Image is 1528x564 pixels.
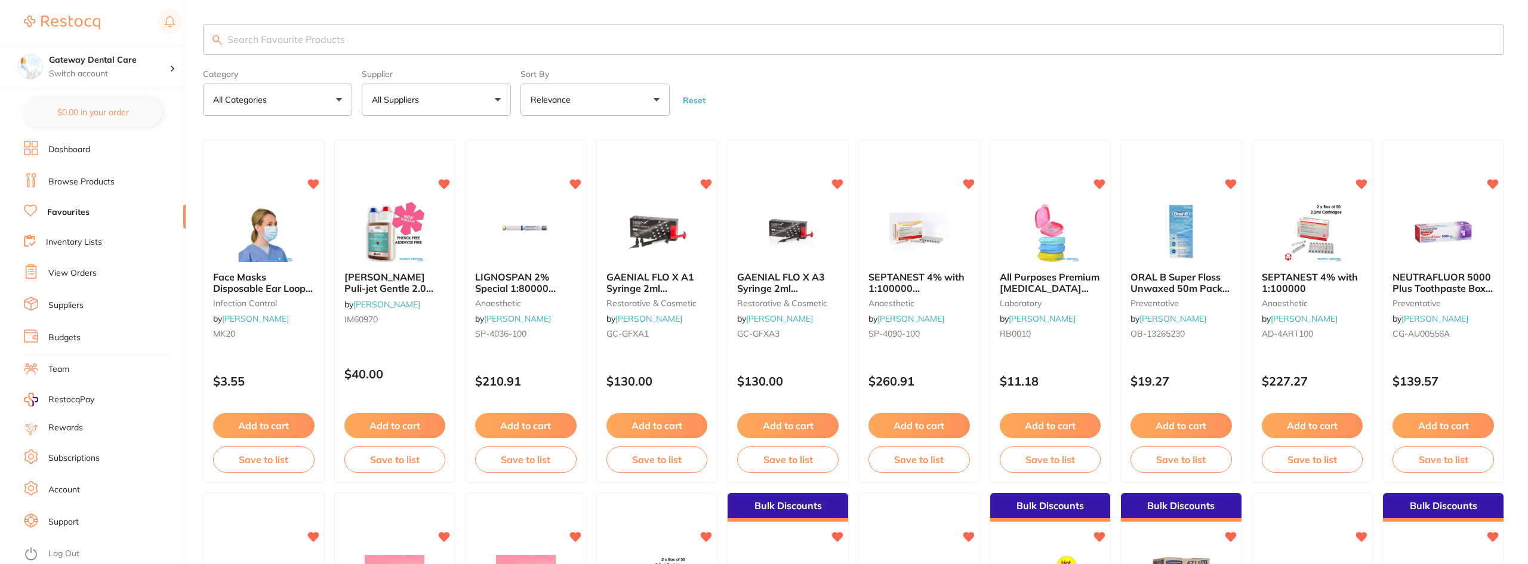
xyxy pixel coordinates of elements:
[356,202,433,262] img: Cattani Puli-jet Gentle 2.0 Dental Suction Disinfectant
[737,298,839,308] small: restorative & cosmetic
[1130,271,1230,305] span: ORAL B Super Floss Unwaxed 50m Pack of 6
[372,94,424,106] p: All Suppliers
[48,176,115,188] a: Browse Products
[1393,313,1468,324] span: by
[48,394,94,406] span: RestocqPay
[1011,202,1089,262] img: All Purposes Premium Retainer Box 12 pack
[213,446,315,473] button: Save to list
[737,272,839,294] b: GAENIAL FLO X A3 Syringe 2ml Dispenser Tips x 20
[679,95,709,106] button: Reset
[344,271,433,316] span: [PERSON_NAME] Puli-jet Gentle 2.0 Dental Suction Disinfectant
[737,313,813,324] span: by
[475,271,568,316] span: LIGNOSPAN 2% Special 1:80000 [MEDICAL_DATA] 2.2ml 2xBox 50 Blue
[48,363,69,375] a: Team
[19,55,42,79] img: Gateway Dental Care
[203,24,1504,55] input: Search Favourite Products
[213,328,235,339] span: MK20
[520,84,670,116] button: Relevance
[1393,298,1494,308] small: preventative
[737,374,839,388] p: $130.00
[746,313,813,324] a: [PERSON_NAME]
[48,422,83,434] a: Rewards
[1000,271,1099,305] span: All Purposes Premium [MEDICAL_DATA] Box 12 pack
[868,446,970,473] button: Save to list
[868,413,970,438] button: Add to cart
[1130,413,1232,438] button: Add to cart
[606,446,708,473] button: Save to list
[728,493,848,522] div: Bulk Discounts
[737,413,839,438] button: Add to cart
[213,298,315,308] small: infection control
[1130,374,1232,388] p: $19.27
[1262,413,1363,438] button: Add to cart
[1000,272,1101,294] b: All Purposes Premium Retainer Box 12 pack
[203,84,352,116] button: All Categories
[1139,313,1206,324] a: [PERSON_NAME]
[225,202,303,262] img: Face Masks Disposable Ear Loop Level 2 50pk
[475,446,577,473] button: Save to list
[48,548,79,560] a: Log Out
[1393,272,1494,294] b: NEUTRAFLUOR 5000 Plus Toothpaste Box 12 x 56g Tubes
[353,299,420,310] a: [PERSON_NAME]
[49,54,170,66] h4: Gateway Dental Care
[1000,446,1101,473] button: Save to list
[1393,413,1494,438] button: Add to cart
[475,328,526,339] span: SP-4036-100
[24,393,94,406] a: RestocqPay
[213,271,313,305] span: Face Masks Disposable Ear Loop Level 2 50pk
[475,298,577,308] small: anaesthetic
[475,413,577,438] button: Add to cart
[344,413,446,438] button: Add to cart
[606,374,708,388] p: $130.00
[48,484,80,496] a: Account
[606,328,649,339] span: GC-GFXA1
[1130,446,1232,473] button: Save to list
[475,374,577,388] p: $210.91
[49,68,170,80] p: Switch account
[868,271,969,316] span: SEPTANEST 4% with 1:100000 [MEDICAL_DATA] 2.2ml 2xBox 50 GOLD
[1262,298,1363,308] small: anaesthetic
[475,272,577,294] b: LIGNOSPAN 2% Special 1:80000 adrenalin 2.2ml 2xBox 50 Blue
[618,202,696,262] img: GAENIAL FLO X A1 Syringe 2ml Dispenser Tips x 20
[868,374,970,388] p: $260.91
[47,207,90,218] a: Favourites
[48,144,90,156] a: Dashboard
[1121,493,1241,522] div: Bulk Discounts
[48,267,97,279] a: View Orders
[344,446,446,473] button: Save to list
[48,300,84,312] a: Suppliers
[24,98,162,127] button: $0.00 in your order
[1262,446,1363,473] button: Save to list
[868,272,970,294] b: SEPTANEST 4% with 1:100000 adrenalin 2.2ml 2xBox 50 GOLD
[1262,272,1363,294] b: SEPTANEST 4% with 1:100000
[877,313,944,324] a: [PERSON_NAME]
[1130,328,1185,339] span: OB-13265230
[344,314,378,325] span: IM60970
[868,313,944,324] span: by
[1000,374,1101,388] p: $11.18
[1130,272,1232,294] b: ORAL B Super Floss Unwaxed 50m Pack of 6
[24,16,100,30] img: Restocq Logo
[737,328,780,339] span: GC-GFXA3
[24,545,182,564] button: Log Out
[990,493,1111,522] div: Bulk Discounts
[46,236,102,248] a: Inventory Lists
[1383,493,1504,522] div: Bulk Discounts
[362,69,511,79] label: Supplier
[1393,328,1450,339] span: CG-AU00556A
[606,413,708,438] button: Add to cart
[362,84,511,116] button: All Suppliers
[1000,313,1076,324] span: by
[606,272,708,294] b: GAENIAL FLO X A1 Syringe 2ml Dispenser Tips x 20
[24,9,100,36] a: Restocq Logo
[880,202,958,262] img: SEPTANEST 4% with 1:100000 adrenalin 2.2ml 2xBox 50 GOLD
[1130,313,1206,324] span: by
[48,452,100,464] a: Subscriptions
[868,328,920,339] span: SP-4090-100
[749,202,827,262] img: GAENIAL FLO X A3 Syringe 2ml Dispenser Tips x 20
[1262,328,1313,339] span: AD-4ART100
[868,298,970,308] small: anaesthetic
[475,313,551,324] span: by
[1271,313,1338,324] a: [PERSON_NAME]
[24,393,38,406] img: RestocqPay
